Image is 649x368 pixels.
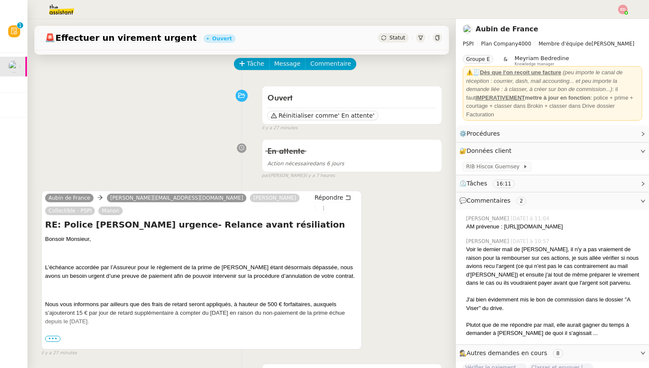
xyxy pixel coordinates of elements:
span: Plan Company [481,41,518,47]
span: 🚨 [45,33,55,43]
span: Commentaires [467,197,510,204]
a: Collectible - PSPI [45,207,95,215]
small: [PERSON_NAME] [262,172,335,179]
span: [PERSON_NAME] [463,40,642,48]
div: Voir le dernier mail de [PERSON_NAME], il n'y a pas vraiement de raison pour la rembourser sur ce... [466,245,642,287]
div: ⚠️🧾 : il faut : police + prime + courtage + classer dans Brokin + classer dans Drive dossier Fact... [466,68,639,119]
span: ' En attente' [338,111,374,120]
u: IMPERATIVEMENT [476,94,525,101]
span: Bonsoir Monsieur, [45,236,91,242]
span: Nous vous saurions gré de bien vouloir nous transmettre les justificatifs de règlement au plus ta... [45,346,329,353]
div: Plutot que de me répondre par mail, elle aurait gagner du temps à demander à [PERSON_NAME] de quo... [466,321,642,338]
span: 🔐 [459,146,515,156]
nz-tag: Groupe E [463,55,493,64]
span: ⚙️ [459,129,504,139]
span: Tâche [247,59,264,69]
p: 1 [18,22,22,30]
u: Dès que l'on reçoit une facture [480,69,561,76]
span: Action nécessaire [267,161,313,167]
span: & [503,55,507,66]
span: ••• [45,336,61,342]
div: Ouvert [212,36,232,41]
span: par [262,172,269,179]
span: [DATE] à 11:04 [511,215,551,222]
em: (peu importe le canal de réception : courrier, dash, mail accounting... et peu importe la demande... [466,69,623,92]
span: Knowledge manager [515,62,555,67]
span: 💬 [459,197,530,204]
nz-tag: 2 [516,197,527,205]
span: il y a 27 minutes [41,350,77,357]
span: Nous vous informons par ailleurs que des frais de retard seront appliqués, à hauteur de 500 € for... [45,301,345,325]
nz-tag: 8 [553,349,563,358]
div: 🕵️Autres demandes en cours 8 [456,345,649,362]
button: Message [269,58,306,70]
a: [PERSON_NAME] [250,194,300,202]
div: 💬Commentaires 2 [456,192,649,209]
span: [PERSON_NAME] [466,237,511,245]
span: Message [274,59,300,69]
span: 4000 [518,41,531,47]
nz-tag: 16:11 [493,179,515,188]
span: ⏲️ [459,180,522,187]
button: Réinitialiser comme' En attente' [267,111,378,120]
span: L’échéance accordée par l’Assureur pour le règlement de la prime de [PERSON_NAME] étant désormais... [45,264,355,279]
h4: RE: Police [PERSON_NAME] urgence- Relance avant résiliation [45,219,358,231]
span: Répondre [315,193,343,202]
span: En attente [267,148,305,155]
a: Manon [98,207,122,215]
div: J'ai bien évidemment mis le bon de commission dans le dossier "A Viser" du drive. [466,295,642,312]
div: AM prévenue : [URL][DOMAIN_NAME] [466,222,642,231]
span: [DATE] à 10:57 [511,237,551,245]
span: Procédures [467,130,500,137]
div: 🔐Données client [456,143,649,159]
button: Répondre [312,193,354,202]
span: il y a 7 heures [304,172,335,179]
button: Tâche [234,58,270,70]
span: RIB Hiscox Guernsey [466,162,523,171]
strong: mettre à jour en fonction [476,94,591,101]
span: Données client [467,147,512,154]
span: PSPI [463,41,474,47]
img: svg [618,5,628,14]
a: [PERSON_NAME][EMAIL_ADDRESS][DOMAIN_NAME] [107,194,247,202]
span: 🕵️ [459,350,567,356]
span: Statut [389,35,405,41]
button: Commentaire [305,58,356,70]
img: users%2FSclkIUIAuBOhhDrbgjtrSikBoD03%2Favatar%2F48cbc63d-a03d-4817-b5bf-7f7aeed5f2a9 [463,24,472,34]
a: Aubin de France [476,25,538,33]
span: Effectuer un virement urgent [45,33,197,42]
span: Tâches [467,180,487,187]
span: Autres demandes en cours [467,350,547,356]
nz-badge-sup: 1 [17,22,23,28]
span: Commentaire [310,59,351,69]
span: [PERSON_NAME] [466,215,511,222]
span: Réinitialiser comme [279,111,338,120]
span: Meyriam Bedredine [515,55,569,61]
a: Aubin de France [45,194,94,202]
span: dans 6 jours [267,161,344,167]
span: il y a 27 minutes [262,125,298,132]
span: Membre d'équipe de [539,41,592,47]
img: users%2FSclkIUIAuBOhhDrbgjtrSikBoD03%2Favatar%2F48cbc63d-a03d-4817-b5bf-7f7aeed5f2a9 [8,61,20,73]
span: Ouvert [267,94,293,102]
div: ⏲️Tâches 16:11 [456,175,649,192]
app-user-label: Knowledge manager [515,55,569,66]
div: ⚙️Procédures [456,125,649,142]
